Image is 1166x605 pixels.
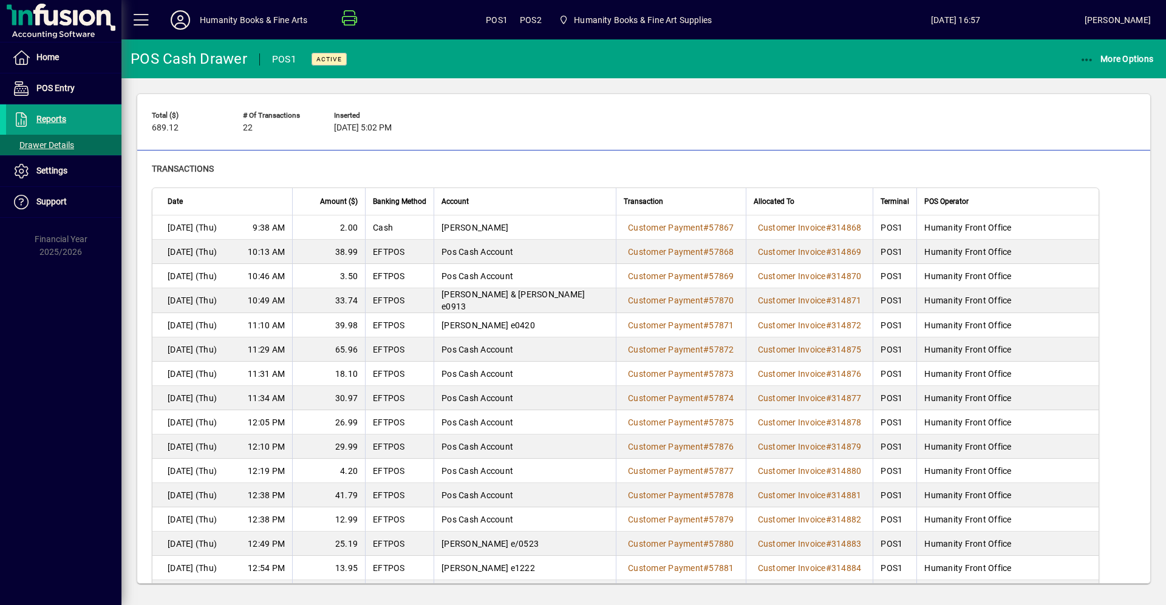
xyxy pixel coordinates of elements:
td: Humanity Front Office [916,410,1099,434]
a: Customer Payment#57877 [624,464,738,478]
span: 57872 [709,345,734,354]
td: POS1 [873,264,916,288]
td: Humanity Front Office [916,215,1099,240]
span: 314880 [831,466,862,476]
span: # [826,369,831,379]
span: 12:19 PM [248,465,285,477]
span: 57877 [709,466,734,476]
span: 314877 [831,393,862,403]
td: POS1 [873,532,916,556]
a: Customer Payment#57873 [624,367,738,380]
span: 57867 [709,223,734,232]
a: POS Entry [6,73,121,104]
td: Humanity Front Office [916,556,1099,580]
span: [DATE] 16:57 [827,10,1085,30]
span: Inserted [334,112,407,120]
span: # [703,223,709,232]
a: Customer Payment#57871 [624,319,738,332]
span: # [703,296,709,305]
span: 57876 [709,442,734,451]
span: # [703,563,709,573]
a: Customer Payment#57879 [624,513,738,526]
td: [PERSON_NAME] [434,215,616,240]
span: 57878 [709,490,734,500]
td: POS1 [873,507,916,532]
td: POS1 [873,215,916,240]
a: Customer Payment#57878 [624,488,738,502]
td: Humanity Front Office [916,313,1099,337]
td: Pos Cash Account [434,434,616,459]
span: 12:38 PM [248,513,285,526]
span: Support [36,197,67,206]
span: 57871 [709,320,734,330]
span: Transactions [152,164,214,174]
a: Support [6,187,121,217]
span: Customer Invoice [758,223,826,232]
span: 314870 [831,271,862,281]
td: Pos Cash Account [434,580,616,604]
td: 25.19 [292,532,365,556]
span: 689.12 [152,123,179,133]
span: 314879 [831,442,862,451]
span: Customer Invoice [758,320,826,330]
td: 4.00 [292,580,365,604]
span: 57874 [709,393,734,403]
td: [PERSON_NAME] e/0523 [434,532,616,556]
td: 26.99 [292,410,365,434]
td: 65.96 [292,337,365,362]
span: Customer Invoice [758,369,826,379]
span: [DATE] (Thu) [168,441,217,453]
span: Customer Payment [628,271,703,281]
td: Humanity Front Office [916,532,1099,556]
span: 57868 [709,247,734,257]
span: Customer Invoice [758,515,826,524]
span: Customer Payment [628,223,703,232]
span: # [703,345,709,354]
a: Customer Invoice#314880 [754,464,866,478]
a: Customer Invoice#314882 [754,513,866,526]
span: Home [36,52,59,62]
span: Amount ($) [320,195,358,208]
a: Customer Payment#57874 [624,391,738,405]
span: 314881 [831,490,862,500]
td: 29.99 [292,434,365,459]
td: 39.98 [292,313,365,337]
span: 57880 [709,539,734,549]
td: Pos Cash Account [434,337,616,362]
div: POS Cash Drawer [131,49,247,69]
span: # [826,417,831,427]
span: 57873 [709,369,734,379]
span: Customer Payment [628,442,703,451]
span: # [826,466,831,476]
button: More Options [1077,48,1157,70]
span: 57879 [709,515,734,524]
td: [PERSON_NAME] e0420 [434,313,616,337]
span: Customer Payment [628,515,703,524]
td: Pos Cash Account [434,386,616,410]
span: 22 [243,123,253,133]
span: # [826,490,831,500]
span: Customer Payment [628,490,703,500]
span: 314882 [831,515,862,524]
span: 12:54 PM [248,562,285,574]
span: [DATE] (Thu) [168,562,217,574]
a: Customer Payment#57876 [624,440,738,453]
span: Banking Method [373,195,426,208]
span: 314871 [831,296,862,305]
a: Customer Invoice#314881 [754,488,866,502]
span: 314883 [831,539,862,549]
td: EFTPOS [365,386,434,410]
td: POS1 [873,288,916,313]
span: 314872 [831,320,862,330]
span: Customer Payment [628,417,703,427]
span: # [826,247,831,257]
span: 11:34 AM [248,392,285,404]
td: EFTPOS [365,410,434,434]
span: Customer Payment [628,563,703,573]
span: Reports [36,114,66,124]
a: Customer Payment#57880 [624,537,738,550]
span: # [826,393,831,403]
a: Customer Invoice#314877 [754,391,866,405]
td: POS1 [873,459,916,483]
span: Customer Invoice [758,417,826,427]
